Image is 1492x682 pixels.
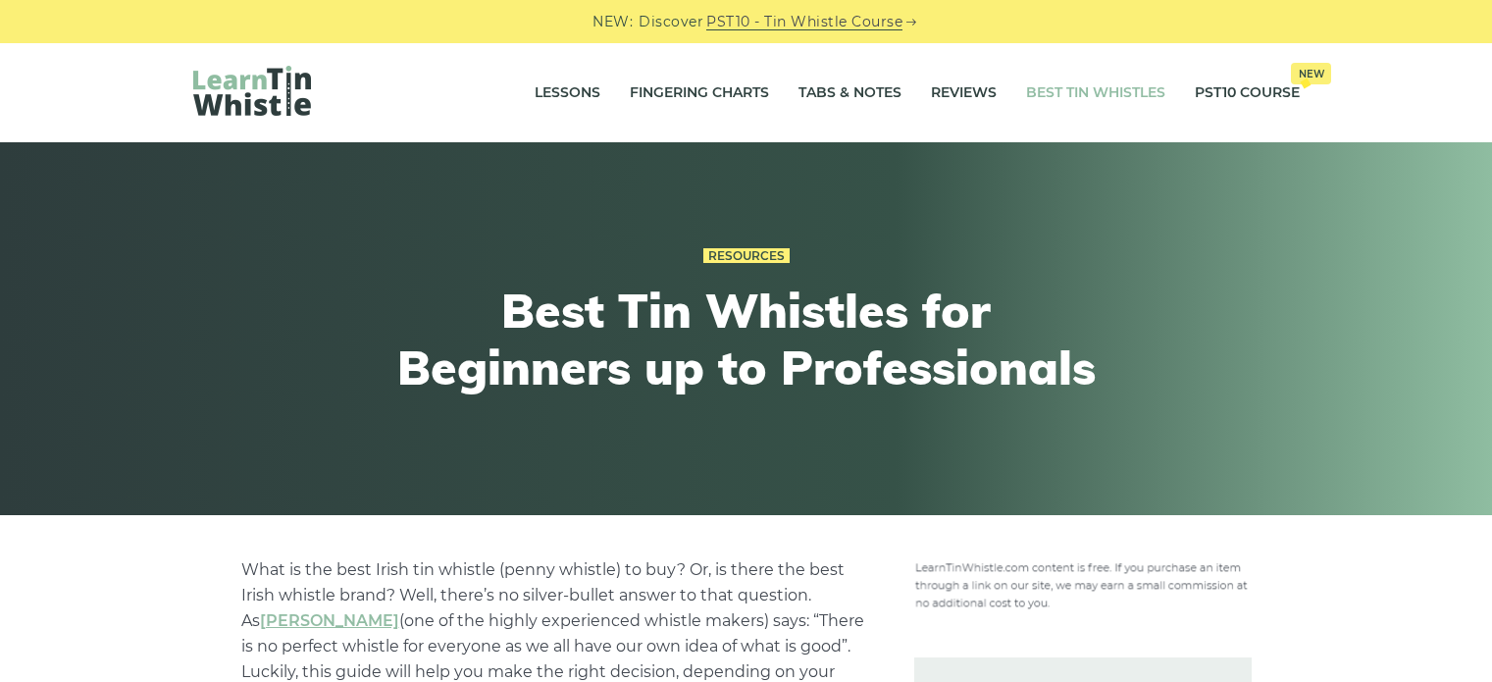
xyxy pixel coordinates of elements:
a: Tabs & Notes [798,69,901,118]
a: Resources [703,248,790,264]
a: Lessons [535,69,600,118]
img: LearnTinWhistle.com [193,66,311,116]
a: Fingering Charts [630,69,769,118]
h1: Best Tin Whistles for Beginners up to Professionals [386,283,1107,395]
a: PST10 CourseNew [1195,69,1300,118]
a: Best Tin Whistles [1026,69,1165,118]
span: New [1291,63,1331,84]
img: disclosure [914,557,1252,610]
a: undefined (opens in a new tab) [260,611,399,630]
a: Reviews [931,69,997,118]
